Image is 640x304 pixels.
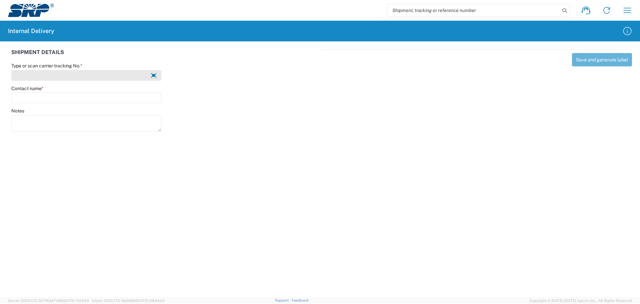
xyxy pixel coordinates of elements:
span: [DATE] 11:04:24 [63,299,89,303]
input: Shipment, tracking or reference number [387,4,560,17]
span: Client: 2025.17.0-5dd568f [92,299,165,303]
a: Feedback [292,298,309,302]
h2: Internal Delivery [8,27,54,35]
span: Server: 2025.17.0-327f6347098 [8,299,89,303]
a: Support [275,298,292,302]
label: Contact name [11,85,44,91]
img: srp [8,4,54,17]
span: [DATE] 08:44:20 [137,299,165,303]
label: Notes [11,108,24,114]
label: Type or scan carrier tracking No. [11,63,82,69]
span: Copyright © [DATE]-[DATE] Agistix Inc., All Rights Reserved [529,298,632,304]
div: SHIPMENT DETAILS [11,49,318,63]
